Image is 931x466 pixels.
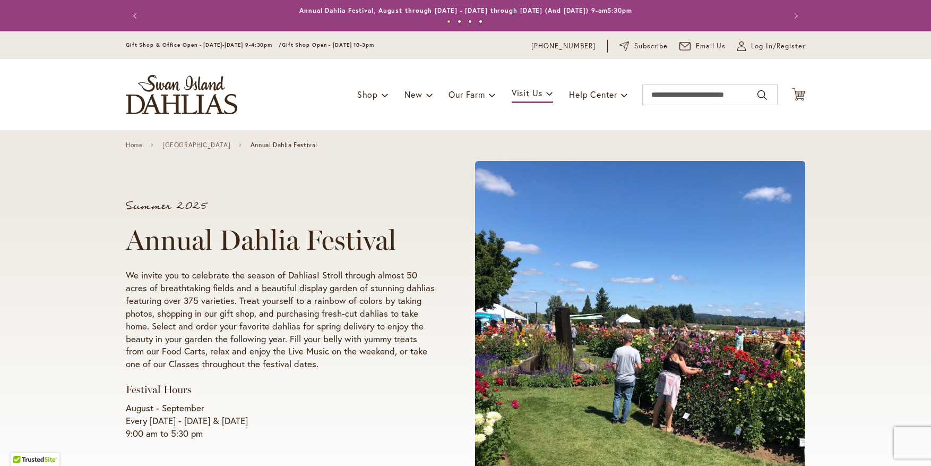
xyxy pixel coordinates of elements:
[468,20,472,23] button: 3 of 4
[751,41,805,52] span: Log In/Register
[126,5,147,27] button: Previous
[634,41,668,52] span: Subscribe
[619,41,668,52] a: Subscribe
[679,41,726,52] a: Email Us
[357,89,378,100] span: Shop
[299,6,632,14] a: Annual Dahlia Festival, August through [DATE] - [DATE] through [DATE] (And [DATE]) 9-am5:30pm
[696,41,726,52] span: Email Us
[479,20,482,23] button: 4 of 4
[404,89,422,100] span: New
[126,75,237,114] a: store logo
[126,41,282,48] span: Gift Shop & Office Open - [DATE]-[DATE] 9-4:30pm /
[126,224,435,256] h1: Annual Dahlia Festival
[251,141,317,149] span: Annual Dahlia Festival
[126,141,142,149] a: Home
[458,20,461,23] button: 2 of 4
[737,41,805,52] a: Log In/Register
[126,383,435,396] h3: Festival Hours
[449,89,485,100] span: Our Farm
[569,89,617,100] span: Help Center
[512,87,542,98] span: Visit Us
[447,20,451,23] button: 1 of 4
[282,41,374,48] span: Gift Shop Open - [DATE] 10-3pm
[531,41,596,52] a: [PHONE_NUMBER]
[126,201,435,211] p: Summer 2025
[162,141,230,149] a: [GEOGRAPHIC_DATA]
[126,402,435,440] p: August - September Every [DATE] - [DATE] & [DATE] 9:00 am to 5:30 pm
[126,269,435,371] p: We invite you to celebrate the season of Dahlias! Stroll through almost 50 acres of breathtaking ...
[784,5,805,27] button: Next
